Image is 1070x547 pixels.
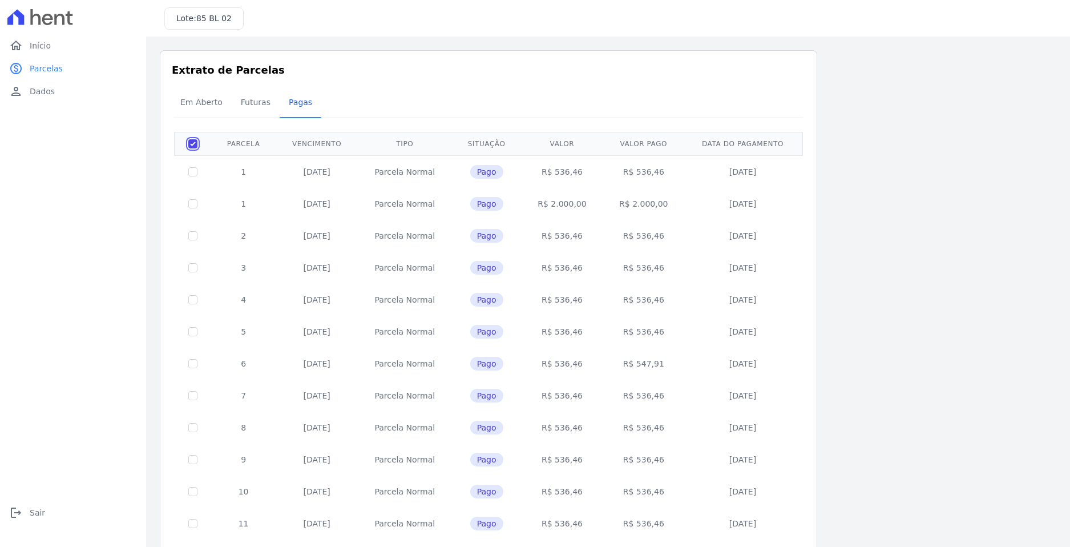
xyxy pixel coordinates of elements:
td: [DATE] [684,380,801,412]
input: Só é possível selecionar pagamentos em aberto [188,327,197,336]
input: Só é possível selecionar pagamentos em aberto [188,519,197,528]
td: R$ 536,46 [522,284,603,316]
span: Pago [470,485,503,498]
td: [DATE] [684,444,801,476]
th: Valor [522,132,603,155]
td: 5 [211,316,276,348]
a: paidParcelas [5,57,142,80]
input: Só é possível selecionar pagamentos em aberto [188,167,197,176]
td: R$ 536,46 [603,252,684,284]
td: [DATE] [276,155,358,188]
td: R$ 536,46 [603,155,684,188]
td: Parcela Normal [358,412,452,444]
span: Pago [470,261,503,275]
span: Em Aberto [173,91,229,114]
td: 8 [211,412,276,444]
td: R$ 547,91 [603,348,684,380]
td: [DATE] [684,348,801,380]
td: Parcela Normal [358,188,452,220]
span: Pago [470,517,503,530]
span: Pago [470,389,503,403]
input: Só é possível selecionar pagamentos em aberto [188,487,197,496]
span: Pago [470,325,503,339]
td: R$ 536,46 [522,155,603,188]
td: 11 [211,508,276,540]
td: Parcela Normal [358,284,452,316]
td: R$ 536,46 [522,476,603,508]
a: Em Aberto [171,89,232,118]
td: [DATE] [276,284,358,316]
td: [DATE] [276,348,358,380]
span: 85 BL 02 [196,14,232,23]
td: R$ 536,46 [603,380,684,412]
td: Parcela Normal [358,155,452,188]
td: 9 [211,444,276,476]
span: Pago [470,421,503,435]
td: R$ 536,46 [603,444,684,476]
span: Futuras [234,91,277,114]
td: [DATE] [276,412,358,444]
td: Parcela Normal [358,476,452,508]
h3: Lote: [176,13,232,25]
td: [DATE] [276,220,358,252]
td: R$ 536,46 [522,252,603,284]
th: Valor pago [603,132,684,155]
span: Pago [470,197,503,211]
input: Só é possível selecionar pagamentos em aberto [188,455,197,464]
td: R$ 2.000,00 [603,188,684,220]
td: [DATE] [276,188,358,220]
td: 6 [211,348,276,380]
td: R$ 536,46 [603,476,684,508]
span: Parcelas [30,63,63,74]
th: Data do pagamento [684,132,801,155]
td: R$ 536,46 [603,316,684,348]
td: Parcela Normal [358,380,452,412]
td: [DATE] [684,412,801,444]
input: Só é possível selecionar pagamentos em aberto [188,295,197,304]
span: Pago [470,293,503,307]
td: 2 [211,220,276,252]
td: R$ 536,46 [603,284,684,316]
td: [DATE] [276,508,358,540]
td: [DATE] [684,252,801,284]
td: R$ 536,46 [522,380,603,412]
td: 3 [211,252,276,284]
span: Sair [30,507,45,518]
td: R$ 536,46 [603,508,684,540]
i: paid [9,62,23,75]
td: Parcela Normal [358,252,452,284]
td: R$ 536,46 [522,220,603,252]
input: Só é possível selecionar pagamentos em aberto [188,199,197,208]
td: 1 [211,155,276,188]
td: R$ 536,46 [522,444,603,476]
td: [DATE] [276,444,358,476]
td: [DATE] [276,316,358,348]
td: [DATE] [684,188,801,220]
span: Pago [470,357,503,371]
td: [DATE] [276,380,358,412]
span: Pago [470,229,503,243]
td: [DATE] [276,476,358,508]
input: Só é possível selecionar pagamentos em aberto [188,391,197,400]
td: [DATE] [684,220,801,252]
td: R$ 536,46 [603,220,684,252]
td: Parcela Normal [358,348,452,380]
td: Parcela Normal [358,444,452,476]
a: logoutSair [5,501,142,524]
td: [DATE] [684,284,801,316]
span: Pago [470,453,503,466]
th: Situação [452,132,522,155]
td: [DATE] [684,155,801,188]
td: 10 [211,476,276,508]
td: Parcela Normal [358,220,452,252]
td: R$ 536,46 [603,412,684,444]
td: Parcela Normal [358,508,452,540]
input: Só é possível selecionar pagamentos em aberto [188,359,197,368]
th: Vencimento [276,132,358,155]
i: home [9,39,23,53]
a: Pagas [280,89,321,118]
input: Só é possível selecionar pagamentos em aberto [188,263,197,272]
input: Só é possível selecionar pagamentos em aberto [188,423,197,432]
a: personDados [5,80,142,103]
td: [DATE] [684,476,801,508]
